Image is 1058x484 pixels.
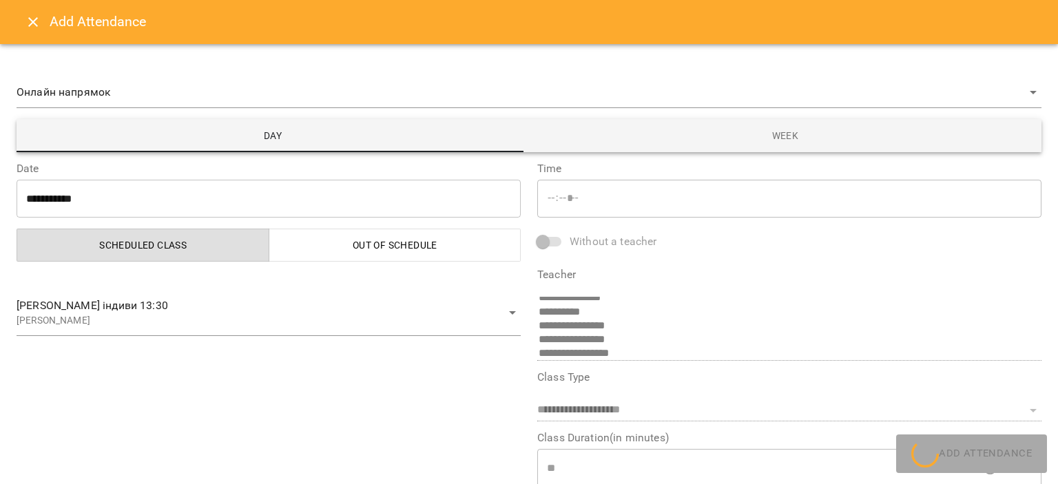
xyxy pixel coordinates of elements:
div: Онлайн напрямок [17,77,1041,108]
span: Out of Schedule [278,237,513,253]
label: Class Duration(in minutes) [537,432,1041,443]
span: Scheduled class [25,237,261,253]
label: Class Type [537,372,1041,383]
label: Time [537,163,1041,174]
button: Out of Schedule [269,229,521,262]
button: Close [17,6,50,39]
button: Scheduled class [17,229,269,262]
label: Date [17,163,521,174]
span: Week [537,127,1033,144]
p: [PERSON_NAME] [17,314,504,328]
span: Without a teacher [570,233,657,250]
span: Онлайн напрямок [17,84,1025,101]
div: [PERSON_NAME] індиви 13:30[PERSON_NAME] [17,289,521,336]
span: [PERSON_NAME] індиви 13:30 [17,297,504,314]
span: Day [25,127,521,144]
label: Teacher [537,269,1041,280]
h6: Add Attendance [50,11,147,32]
